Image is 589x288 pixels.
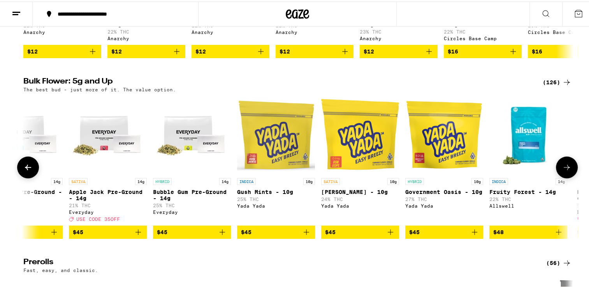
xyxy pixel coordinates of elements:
[135,176,147,183] p: 14g
[387,176,399,183] p: 10g
[23,266,98,271] p: Fast, easy, and classic.
[111,47,122,53] span: $12
[107,34,185,39] div: Anarchy
[471,176,483,183] p: 10g
[23,28,101,33] div: Anarchy
[192,43,269,57] button: Add to bag
[321,94,399,224] a: Open page for Bob Hope - 10g from Yada Yada
[107,43,185,57] button: Add to bag
[448,47,458,53] span: $16
[237,187,315,194] p: Gush Mints - 10g
[321,202,399,207] div: Yada Yada
[23,43,101,57] button: Add to bag
[153,208,231,213] div: Everyday
[237,94,315,172] img: Yada Yada - Gush Mints - 10g
[153,94,231,172] img: Everyday - Bubble Gum Pre-Ground - 14g
[237,202,315,207] div: Yada Yada
[69,94,147,224] a: Open page for Apple Jack Pre-Ground - 14g from Everyday
[27,47,38,53] span: $12
[192,28,269,33] div: Anarchy
[69,201,147,206] p: 21% THC
[444,43,522,57] button: Add to bag
[360,43,438,57] button: Add to bag
[321,187,399,194] p: [PERSON_NAME] - 10g
[303,176,315,183] p: 10g
[489,224,567,237] button: Add to bag
[577,228,588,234] span: $48
[405,195,483,200] p: 27% THC
[321,176,340,183] p: SATIVA
[237,94,315,224] a: Open page for Gush Mints - 10g from Yada Yada
[69,208,147,213] div: Everyday
[321,224,399,237] button: Add to bag
[364,47,374,53] span: $12
[532,47,542,53] span: $16
[556,176,567,183] p: 14g
[444,28,522,33] p: 22% THC
[107,28,185,33] p: 22% THC
[237,224,315,237] button: Add to bag
[157,228,167,234] span: $45
[276,43,353,57] button: Add to bag
[69,224,147,237] button: Add to bag
[280,47,290,53] span: $12
[405,224,483,237] button: Add to bag
[321,94,399,172] img: Yada Yada - Bob Hope - 10g
[444,34,522,39] div: Circles Base Camp
[153,187,231,200] p: Bubble Gum Pre-Ground - 14g
[153,201,231,206] p: 25% THC
[405,94,483,172] img: Yada Yada - Government Oasis - 10g
[69,187,147,200] p: Apple Jack Pre-Ground - 14g
[5,5,56,12] span: Hi. Need any help?
[73,228,83,234] span: $45
[489,94,567,224] a: Open page for Fruity Forest - 14g from Allswell
[23,257,533,266] h2: Prerolls
[321,195,399,200] p: 24% THC
[153,176,172,183] p: HYBRID
[489,94,567,172] img: Allswell - Fruity Forest - 14g
[543,76,571,85] a: (126)
[409,228,420,234] span: $45
[276,28,353,33] div: Anarchy
[153,224,231,237] button: Add to bag
[219,176,231,183] p: 14g
[153,94,231,224] a: Open page for Bubble Gum Pre-Ground - 14g from Everyday
[405,202,483,207] div: Yada Yada
[493,228,504,234] span: $48
[76,215,120,220] span: USE CODE 35OFF
[489,195,567,200] p: 22% THC
[489,176,508,183] p: INDICA
[489,187,567,194] p: Fruity Forest - 14g
[241,228,251,234] span: $45
[325,228,336,234] span: $45
[237,176,256,183] p: INDICA
[69,94,147,172] img: Everyday - Apple Jack Pre-Ground - 14g
[69,176,88,183] p: SATIVA
[360,28,438,33] p: 23% THC
[51,176,63,183] p: 14g
[237,195,315,200] p: 25% THC
[23,85,176,91] p: The best bud - just more of it. The value option.
[489,202,567,207] div: Allswell
[405,94,483,224] a: Open page for Government Oasis - 10g from Yada Yada
[546,257,571,266] a: (56)
[405,176,424,183] p: HYBRID
[195,47,206,53] span: $12
[360,34,438,39] div: Anarchy
[405,187,483,194] p: Government Oasis - 10g
[23,76,533,85] h2: Bulk Flower: 5g and Up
